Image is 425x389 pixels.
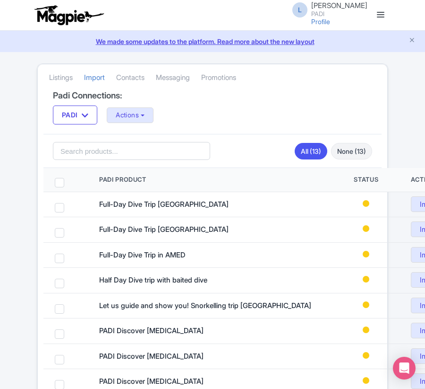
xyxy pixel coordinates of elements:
[408,35,416,46] button: Close announcement
[331,143,372,159] a: None (13)
[99,275,322,286] div: Half Day Dive trip with baited dive
[333,168,399,192] th: Status
[53,142,210,160] input: Search products...
[84,65,105,91] a: Import
[53,91,372,100] h4: Padi Connections:
[99,224,322,235] div: Full-Day Dive Trip Tulamben
[99,199,322,210] div: Full-Day Dive Trip Nusa Penida
[311,1,367,10] span: [PERSON_NAME]
[116,65,144,91] a: Contacts
[6,36,419,46] a: We made some updates to the platform. Read more about the new layout
[311,11,367,17] small: PADI
[295,143,327,159] a: All (13)
[107,107,153,123] button: Actions
[49,65,73,91] a: Listings
[156,65,190,91] a: Messaging
[32,5,105,26] img: logo-ab69f6fb50320c5b225c76a69d11143b.png
[287,2,367,17] a: L [PERSON_NAME] PADI
[292,2,307,18] span: L
[393,357,416,380] div: Open Intercom Messenger
[201,65,236,91] a: Promotions
[99,376,322,387] div: PADI Discover Scuba Diving
[99,250,322,261] div: Full-Day Dive Trip in AMED
[88,168,333,192] th: Padi Product
[311,18,330,26] a: Profile
[53,106,97,124] button: PADI
[99,326,322,336] div: PADI Discover Scuba Diving
[99,351,322,362] div: PADI Discover Scuba Diving
[99,301,322,311] div: Let us guide and show you! Snorkelling trip Ustica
